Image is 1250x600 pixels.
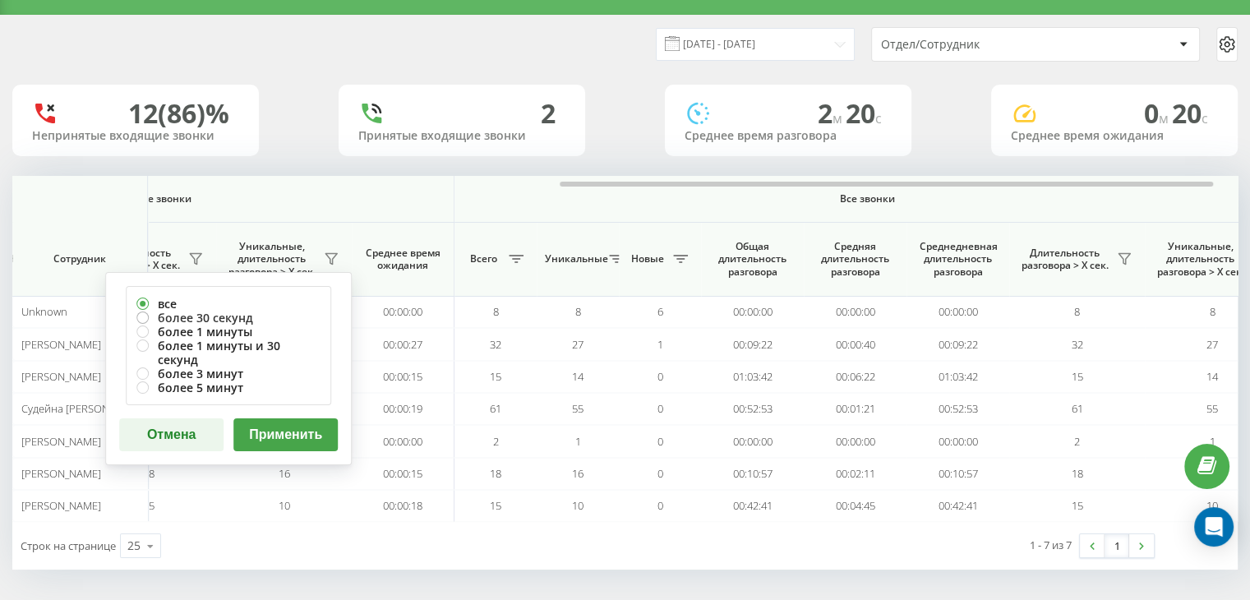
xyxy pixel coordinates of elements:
[804,425,906,457] td: 00:00:00
[352,361,454,393] td: 00:00:15
[701,393,804,425] td: 00:52:53
[701,328,804,360] td: 00:09:22
[128,98,229,129] div: 12 (86)%
[21,304,67,319] span: Unknown
[657,466,663,481] span: 0
[490,401,501,416] span: 61
[1210,434,1215,449] span: 1
[545,252,604,265] span: Уникальные
[490,337,501,352] span: 32
[136,311,321,325] label: более 30 секунд
[358,129,565,143] div: Принятые входящие звонки
[1206,498,1218,513] span: 10
[701,361,804,393] td: 01:03:42
[490,369,501,384] span: 15
[233,418,338,451] button: Применить
[1206,369,1218,384] span: 14
[701,458,804,490] td: 00:10:57
[657,434,663,449] span: 0
[818,95,846,131] span: 2
[572,337,583,352] span: 27
[575,304,581,319] span: 8
[26,252,133,265] span: Сотрудник
[1202,109,1208,127] span: c
[136,381,321,395] label: более 5 минут
[21,337,101,352] span: [PERSON_NAME]
[490,466,501,481] span: 18
[352,425,454,457] td: 00:00:00
[136,367,321,381] label: более 3 минут
[875,109,882,127] span: c
[701,490,804,522] td: 00:42:41
[833,109,846,127] span: м
[32,129,239,143] div: Непринятые входящие звонки
[493,304,499,319] span: 8
[1072,401,1083,416] span: 61
[906,328,1009,360] td: 00:09:22
[279,498,290,513] span: 10
[1153,240,1247,279] span: Уникальные, длительность разговора > Х сек.
[713,240,791,279] span: Общая длительность разговора
[1144,95,1172,131] span: 0
[906,425,1009,457] td: 00:00:00
[493,434,499,449] span: 2
[1072,369,1083,384] span: 15
[1210,304,1215,319] span: 8
[906,458,1009,490] td: 00:10:57
[136,297,321,311] label: все
[1011,129,1218,143] div: Среднее время ожидания
[1206,337,1218,352] span: 27
[1194,507,1234,547] div: Open Intercom Messenger
[906,296,1009,328] td: 00:00:00
[804,458,906,490] td: 00:02:11
[352,458,454,490] td: 00:00:15
[804,328,906,360] td: 00:00:40
[364,247,441,272] span: Среднее время ожидания
[21,434,101,449] span: [PERSON_NAME]
[816,240,894,279] span: Средняя длительность разговора
[1206,401,1218,416] span: 55
[541,98,556,129] div: 2
[701,425,804,457] td: 00:00:00
[352,490,454,522] td: 00:00:18
[1172,95,1208,131] span: 20
[119,418,224,451] button: Отмена
[804,393,906,425] td: 00:01:21
[1072,498,1083,513] span: 15
[804,296,906,328] td: 00:00:00
[575,434,581,449] span: 1
[657,369,663,384] span: 0
[136,339,321,367] label: более 1 минуты и 30 секунд
[1017,247,1112,272] span: Длительность разговора > Х сек.
[1105,534,1129,557] a: 1
[657,304,663,319] span: 6
[906,490,1009,522] td: 00:42:41
[572,466,583,481] span: 16
[572,498,583,513] span: 10
[906,361,1009,393] td: 01:03:42
[657,337,663,352] span: 1
[846,95,882,131] span: 20
[224,240,319,279] span: Уникальные, длительность разговора > Х сек.
[1159,109,1172,127] span: м
[657,498,663,513] span: 0
[21,401,145,416] span: Судейна [PERSON_NAME]
[127,538,141,554] div: 25
[919,240,997,279] span: Среднедневная длительность разговора
[352,328,454,360] td: 00:00:27
[1074,304,1080,319] span: 8
[21,369,101,384] span: [PERSON_NAME]
[352,296,454,328] td: 00:00:00
[685,129,892,143] div: Среднее время разговора
[1072,337,1083,352] span: 32
[503,192,1231,205] span: Все звонки
[701,296,804,328] td: 00:00:00
[21,466,101,481] span: [PERSON_NAME]
[906,393,1009,425] td: 00:52:53
[463,252,504,265] span: Всего
[804,490,906,522] td: 00:04:45
[490,498,501,513] span: 15
[21,538,116,553] span: Строк на странице
[1030,537,1072,553] div: 1 - 7 из 7
[881,38,1077,52] div: Отдел/Сотрудник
